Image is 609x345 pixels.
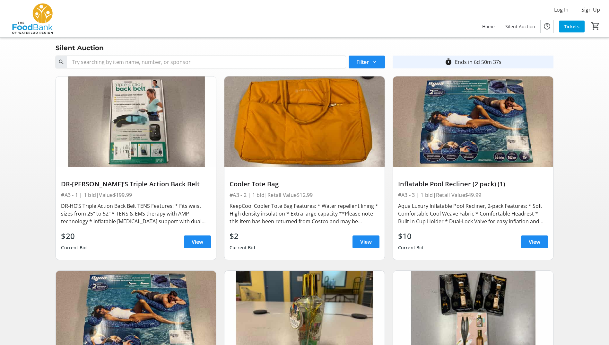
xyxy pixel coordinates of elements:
span: Tickets [564,23,579,30]
button: Cart [590,20,601,32]
div: $10 [398,230,424,242]
span: Silent Auction [505,23,535,30]
img: Inflatable Pool Recliner (2 pack) (1) [393,76,553,167]
a: View [521,235,548,248]
div: Silent Auction [52,43,108,53]
span: View [360,238,372,246]
div: $20 [61,230,87,242]
a: Silent Auction [500,21,540,32]
div: Current Bid [230,242,255,253]
span: Filter [356,58,369,66]
div: Aqua Luxury Inflatable Pool Recliner, 2-pack Features: * Soft Comfortable Cool Weave Fabric * Com... [398,202,548,225]
div: Inflatable Pool Recliner (2 pack) (1) [398,180,548,188]
button: Help [541,20,553,33]
div: #A3 - 2 | 1 bid | Retail Value $12.99 [230,190,379,199]
img: Cooler Tote Bag [224,76,385,167]
div: $2 [230,230,255,242]
mat-icon: timer_outline [445,58,452,66]
a: View [352,235,379,248]
div: #A3 - 3 | 1 bid | Retail Value $49.99 [398,190,548,199]
img: The Food Bank of Waterloo Region's Logo [4,3,61,35]
img: DR-HO’S Triple Action Back Belt [56,76,216,167]
div: #A3 - 1 | 1 bid | Value $199.99 [61,190,211,199]
span: View [192,238,203,246]
div: DR-[PERSON_NAME]’S Triple Action Back Belt [61,180,211,188]
div: Current Bid [398,242,424,253]
div: DR-HO’S Triple Action Back Belt TENS Features: * Fits waist sizes from 25" to 52" * TENS & EMS th... [61,202,211,225]
a: View [184,235,211,248]
span: Sign Up [581,6,600,13]
span: Log In [554,6,569,13]
button: Sign Up [576,4,605,15]
button: Filter [349,56,385,68]
a: Home [477,21,500,32]
button: Log In [549,4,574,15]
span: View [529,238,540,246]
div: Current Bid [61,242,87,253]
span: Home [482,23,495,30]
div: KeepCool Cooler Tote Bag Features: * Water repellent lining * High density insulation * Extra lar... [230,202,379,225]
div: Ends in 6d 50m 37s [455,58,501,66]
div: Cooler Tote Bag [230,180,379,188]
a: Tickets [559,21,585,32]
input: Try searching by item name, number, or sponsor [67,56,346,68]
